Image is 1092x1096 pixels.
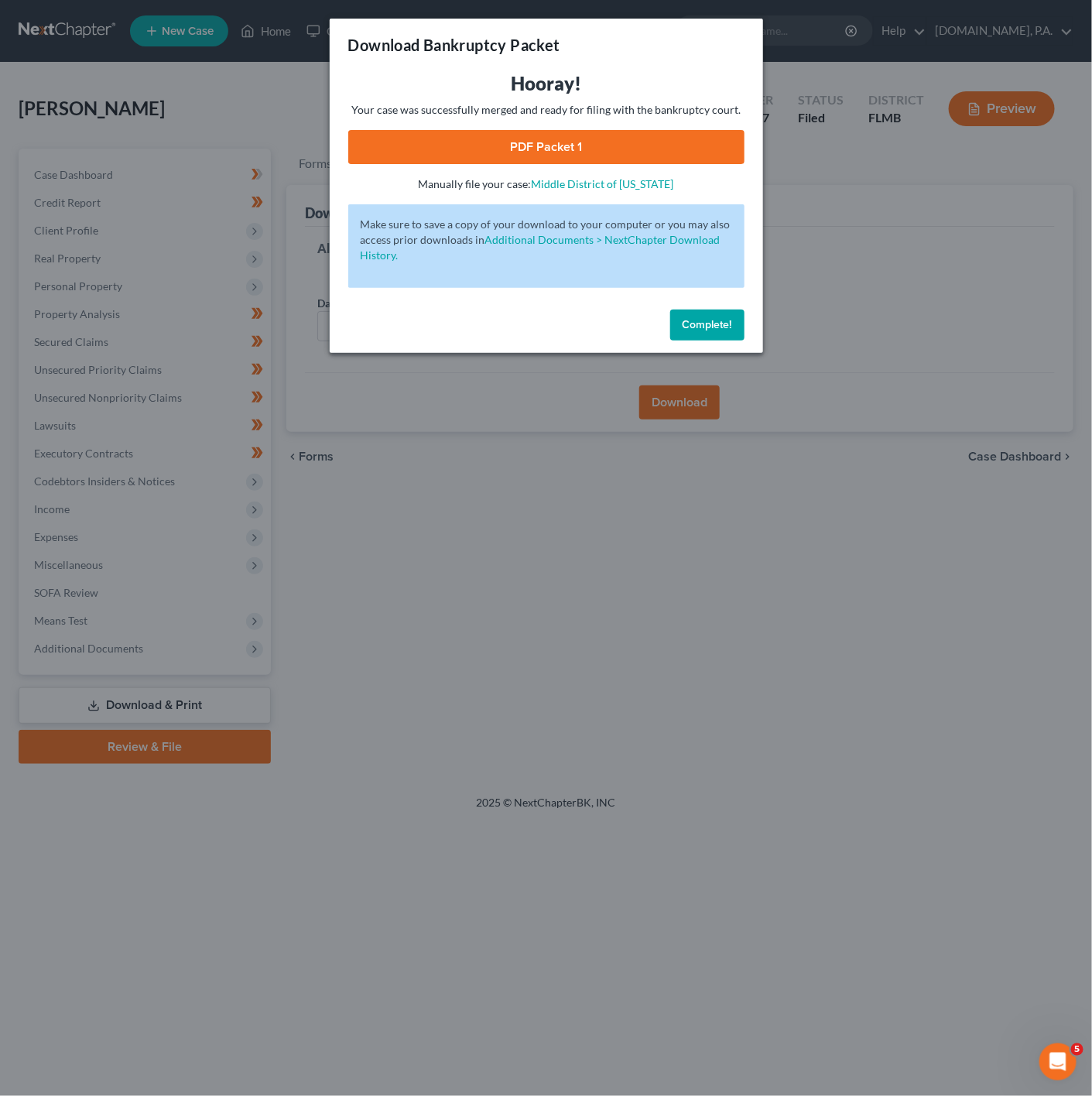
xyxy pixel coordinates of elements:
h3: Download Bankruptcy Packet [348,34,560,56]
p: Your case was successfully merged and ready for filing with the bankruptcy court. [348,102,745,118]
a: Additional Documents > NextChapter Download History. [361,233,721,262]
p: Manually file your case: [348,176,745,192]
h3: Hooray! [348,71,745,96]
a: Middle District of [US_STATE] [532,177,674,190]
a: PDF Packet 1 [348,130,745,164]
span: 5 [1071,1043,1083,1056]
button: Complete! [670,310,745,341]
span: Complete! [683,318,732,331]
p: Make sure to save a copy of your download to your computer or you may also access prior downloads in [361,217,732,263]
iframe: Intercom live chat [1039,1043,1077,1081]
